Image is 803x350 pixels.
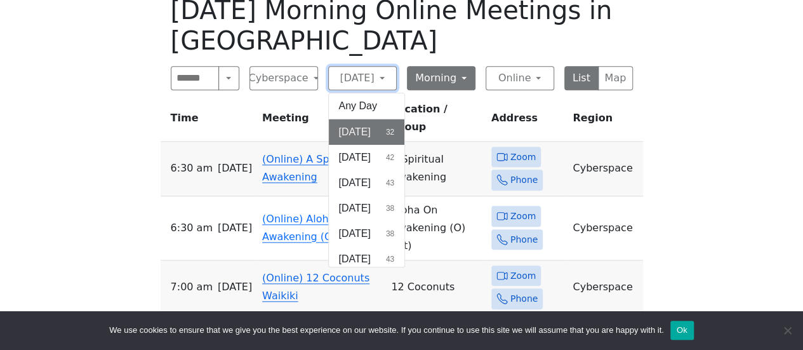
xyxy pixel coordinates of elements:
span: [DATE] [218,159,252,177]
span: 6:30 AM [171,159,213,177]
button: [DATE]43 results [329,246,405,272]
button: Online [486,66,554,90]
span: No [781,324,793,337]
th: Meeting [257,100,386,142]
button: [DATE]38 results [329,221,405,246]
button: [DATE]38 results [329,196,405,221]
span: 7:00 AM [171,278,213,296]
th: Region [567,100,642,142]
span: Zoom [510,268,536,284]
button: Ok [670,321,694,340]
span: [DATE] [339,201,371,216]
a: (Online) Aloha On Awakening (O) (Lit) [262,213,360,243]
span: Zoom [510,208,536,224]
th: Location / Group [386,100,486,142]
td: Cyberspace [567,260,642,315]
button: [DATE]42 results [329,145,405,170]
button: Morning [407,66,475,90]
a: (Online) 12 Coconuts Waikiki [262,272,369,302]
span: [DATE] [218,219,252,237]
span: 43 results [386,253,394,265]
span: [DATE] [339,175,371,191]
span: Phone [510,232,538,248]
td: Aloha On Awakening (O) (Lit) [386,196,486,260]
span: Phone [510,291,538,307]
span: [DATE] [339,125,371,140]
td: Cyberspace [567,196,642,260]
span: 32 results [386,126,394,138]
input: Search [171,66,220,90]
span: 43 results [386,177,394,189]
span: [DATE] [218,278,252,296]
td: Cyberspace [567,142,642,196]
a: (Online) A Spiritual Awakening [262,153,359,183]
span: [DATE] [339,150,371,165]
span: Phone [510,172,538,188]
button: List [564,66,599,90]
button: [DATE] [328,66,397,90]
button: Any Day [329,93,405,119]
button: Map [598,66,633,90]
th: Address [486,100,568,142]
span: 6:30 AM [171,219,213,237]
th: Time [161,100,258,142]
div: [DATE] [328,93,406,268]
button: [DATE]43 results [329,170,405,196]
button: Search [218,66,239,90]
span: We use cookies to ensure that we give you the best experience on our website. If you continue to ... [109,324,663,337]
span: 38 results [386,203,394,214]
td: A Spiritual Awakening [386,142,486,196]
td: 12 Coconuts [386,260,486,315]
span: Zoom [510,149,536,165]
button: Cyberspace [249,66,318,90]
span: [DATE] [339,252,371,267]
span: 42 results [386,152,394,163]
span: 38 results [386,228,394,239]
span: [DATE] [339,226,371,241]
button: [DATE]32 results [329,119,405,145]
